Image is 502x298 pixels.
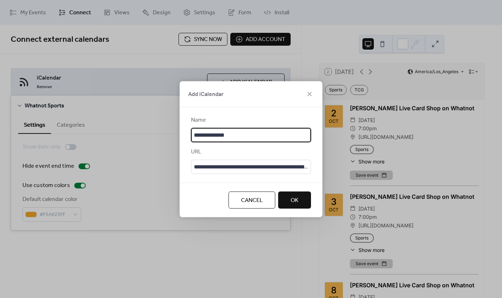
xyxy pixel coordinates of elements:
[191,147,310,156] div: URL
[191,116,310,124] div: Name
[291,196,298,204] span: OK
[188,90,224,99] span: Add iCalendar
[241,196,263,204] span: Cancel
[278,191,311,208] button: OK
[229,191,275,208] button: Cancel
